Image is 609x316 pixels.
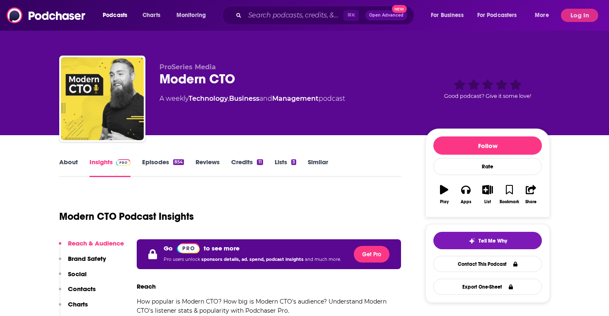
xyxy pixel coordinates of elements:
[461,199,471,204] div: Apps
[68,285,96,293] p: Contacts
[444,93,531,99] span: Good podcast? Give it some love!
[365,10,407,20] button: Open AdvancedNew
[433,279,542,295] button: Export One-Sheet
[479,238,507,244] span: Tell Me Why
[68,300,88,308] p: Charts
[477,10,517,21] span: For Podcasters
[177,243,200,253] img: Podchaser Pro
[354,246,389,263] button: Get Pro
[425,63,550,114] div: Good podcast? Give it some love!
[433,232,542,249] button: tell me why sparkleTell Me Why
[164,244,173,252] p: Go
[173,159,184,165] div: 854
[97,9,138,22] button: open menu
[61,57,144,140] img: Modern CTO
[529,9,559,22] button: open menu
[89,158,130,177] a: InsightsPodchaser Pro
[433,136,542,155] button: Follow
[143,10,160,21] span: Charts
[257,159,263,165] div: 11
[59,300,88,316] button: Charts
[229,95,259,102] a: Business
[59,210,194,223] h1: Modern CTO Podcast Insights
[275,158,296,177] a: Lists3
[500,199,519,204] div: Bookmark
[392,5,407,13] span: New
[204,244,239,252] p: to see more
[137,9,165,22] a: Charts
[137,297,401,315] p: How popular is Modern CTO? How big is Modern CTO's audience? Understand Modern CTO's listener sta...
[440,199,449,204] div: Play
[477,180,498,209] button: List
[171,9,217,22] button: open menu
[433,158,542,175] div: Rate
[469,238,475,244] img: tell me why sparkle
[425,9,474,22] button: open menu
[177,243,200,253] a: Pro website
[231,158,263,177] a: Credits11
[137,282,156,290] h3: Reach
[68,239,124,247] p: Reach & Audience
[484,199,491,204] div: List
[159,63,216,71] span: ProSeries Media
[196,158,220,177] a: Reviews
[59,270,87,285] button: Social
[68,255,106,263] p: Brand Safety
[535,10,549,21] span: More
[561,9,598,22] button: Log In
[343,10,359,21] span: ⌘ K
[431,10,464,21] span: For Business
[245,9,343,22] input: Search podcasts, credits, & more...
[525,199,536,204] div: Share
[433,256,542,272] a: Contact This Podcast
[369,13,404,17] span: Open Advanced
[59,285,96,300] button: Contacts
[176,10,206,21] span: Monitoring
[291,159,296,165] div: 3
[433,180,455,209] button: Play
[59,255,106,270] button: Brand Safety
[116,159,130,166] img: Podchaser Pro
[188,95,228,102] a: Technology
[228,95,229,102] span: ,
[103,10,127,21] span: Podcasts
[164,253,341,266] p: Pro users unlock and much more.
[455,180,476,209] button: Apps
[308,158,328,177] a: Similar
[142,158,184,177] a: Episodes854
[201,257,305,262] span: sponsors details, ad. spend, podcast insights
[159,94,345,104] div: A weekly podcast
[259,95,272,102] span: and
[59,239,124,255] button: Reach & Audience
[498,180,520,209] button: Bookmark
[59,158,78,177] a: About
[7,7,86,23] img: Podchaser - Follow, Share and Rate Podcasts
[272,95,319,102] a: Management
[472,9,529,22] button: open menu
[520,180,542,209] button: Share
[68,270,87,278] p: Social
[230,6,422,25] div: Search podcasts, credits, & more...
